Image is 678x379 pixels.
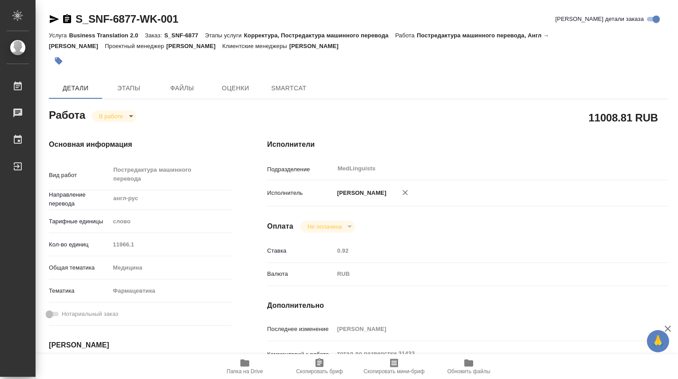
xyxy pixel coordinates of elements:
p: Комментарий к работе [267,350,334,359]
h4: Основная информация [49,139,231,150]
button: В работе [96,113,126,120]
p: [PERSON_NAME] [166,43,222,49]
div: RUB [334,266,635,282]
span: [PERSON_NAME] детали заказа [555,15,644,24]
p: Услуга [49,32,69,39]
button: Не оплачена [305,223,344,230]
input: Пустое поле [110,238,231,251]
span: Папка на Drive [227,368,263,375]
p: Последнее изменение [267,325,334,334]
div: слово [110,214,231,229]
p: S_SNF-6877 [164,32,205,39]
p: Корректура, Постредактура машинного перевода [244,32,395,39]
input: Пустое поле [334,244,635,257]
h4: Исполнители [267,139,668,150]
button: Обновить файлы [431,354,506,379]
input: Пустое поле [334,323,635,335]
h2: 11008.81 RUB [589,110,658,125]
button: Папка на Drive [207,354,282,379]
button: Скопировать ссылку [62,14,72,24]
span: Оценки [214,83,257,94]
p: Работа [395,32,417,39]
div: В работе [300,221,355,233]
button: Удалить исполнителя [395,183,415,202]
span: Детали [54,83,97,94]
h4: Оплата [267,221,293,232]
p: Тарифные единицы [49,217,110,226]
span: Файлы [161,83,203,94]
button: 🙏 [647,330,669,352]
div: В работе [92,110,136,122]
span: Скопировать мини-бриф [363,368,424,375]
h4: [PERSON_NAME] [49,340,231,351]
p: Тематика [49,286,110,295]
button: Добавить тэг [49,51,68,71]
p: Заказ: [145,32,164,39]
span: 🙏 [650,332,666,351]
span: SmartCat [267,83,310,94]
textarea: тотал до разверстки 31433 [334,346,635,361]
span: Скопировать бриф [296,368,343,375]
p: Кол-во единиц [49,240,110,249]
p: Клиентские менеджеры [222,43,289,49]
p: Ставка [267,246,334,255]
p: Подразделение [267,165,334,174]
div: Фармацевтика [110,283,231,298]
button: Скопировать бриф [282,354,357,379]
p: Направление перевода [49,190,110,208]
p: Исполнитель [267,189,334,198]
h2: Работа [49,106,85,122]
p: [PERSON_NAME] [289,43,345,49]
div: Медицина [110,260,231,275]
a: S_SNF-6877-WK-001 [76,13,178,25]
span: Обновить файлы [447,368,491,375]
p: Валюта [267,270,334,278]
p: Business Translation 2.0 [69,32,145,39]
button: Скопировать мини-бриф [357,354,431,379]
p: Общая тематика [49,263,110,272]
span: Нотариальный заказ [62,310,118,319]
h4: Дополнительно [267,300,668,311]
p: Вид работ [49,171,110,180]
p: Этапы услуги [205,32,244,39]
p: [PERSON_NAME] [334,189,387,198]
p: Проектный менеджер [105,43,166,49]
button: Скопировать ссылку для ЯМессенджера [49,14,60,24]
span: Этапы [108,83,150,94]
